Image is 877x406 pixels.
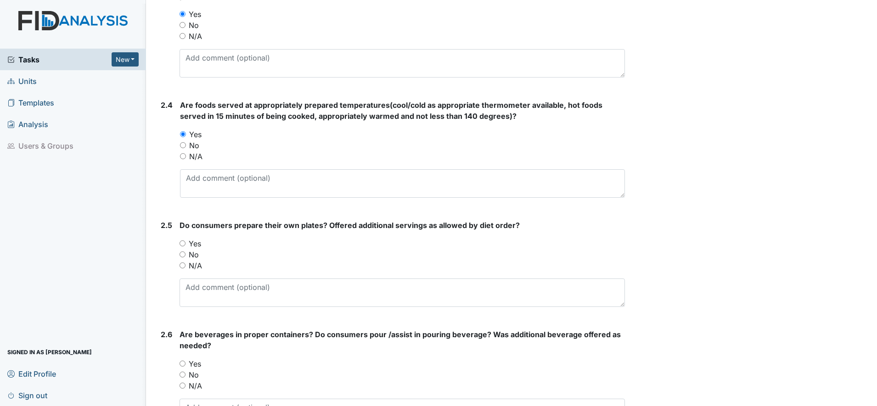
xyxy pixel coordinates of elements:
[180,142,186,148] input: No
[189,9,201,20] label: Yes
[7,388,47,402] span: Sign out
[189,129,202,140] label: Yes
[189,140,199,151] label: No
[180,251,186,257] input: No
[189,369,199,380] label: No
[180,221,520,230] span: Do consumers prepare their own plates? Offered additional servings as allowed by diet order?
[189,31,202,42] label: N/A
[7,367,56,381] span: Edit Profile
[161,220,172,231] label: 2.5
[189,380,202,391] label: N/A
[180,131,186,137] input: Yes
[180,372,186,378] input: No
[189,249,199,260] label: No
[180,262,186,268] input: N/A
[7,95,54,110] span: Templates
[189,20,199,31] label: No
[180,330,621,350] span: Are beverages in proper containers? Do consumers pour /assist in pouring beverage? Was additional...
[189,260,202,271] label: N/A
[189,358,201,369] label: Yes
[180,11,186,17] input: Yes
[161,100,173,111] label: 2.4
[112,52,139,67] button: New
[180,100,602,121] span: Are foods served at appropriately prepared temperatures(cool/cold as appropriate thermometer avai...
[180,361,186,367] input: Yes
[180,240,186,246] input: Yes
[161,329,172,340] label: 2.6
[180,33,186,39] input: N/A
[180,22,186,28] input: No
[189,151,202,162] label: N/A
[7,54,112,65] a: Tasks
[180,153,186,159] input: N/A
[7,345,92,359] span: Signed in as [PERSON_NAME]
[180,383,186,389] input: N/A
[7,74,37,88] span: Units
[189,238,201,249] label: Yes
[7,117,48,131] span: Analysis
